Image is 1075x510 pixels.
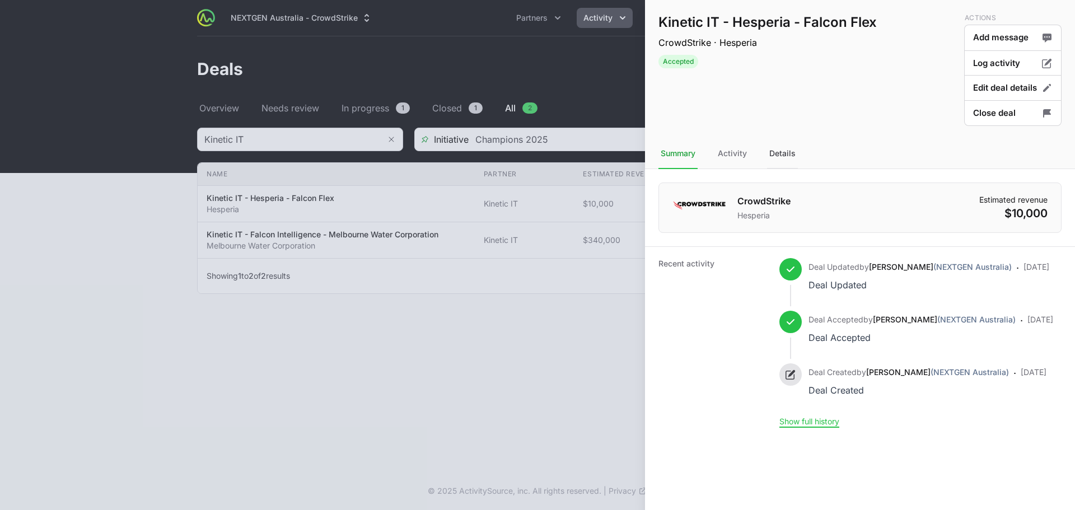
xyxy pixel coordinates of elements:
[716,139,749,169] div: Activity
[808,382,1009,398] div: Deal Created
[873,315,1016,324] a: [PERSON_NAME](NEXTGEN Australia)
[979,194,1048,205] dt: Estimated revenue
[808,330,1016,345] div: Deal Accepted
[808,262,859,272] span: Deal Updated
[658,13,877,31] h1: Kinetic IT - Hesperia - Falcon Flex
[964,100,1062,127] button: Close deal
[808,315,863,324] span: Deal Accepted
[658,139,698,169] div: Summary
[808,277,1012,293] div: Deal Updated
[1021,367,1046,377] time: [DATE]
[1016,260,1019,293] span: ·
[737,210,791,221] p: Hesperia
[1023,262,1049,272] time: [DATE]
[965,13,1062,22] p: Actions
[1013,366,1016,398] span: ·
[658,258,766,427] dt: Recent activity
[964,13,1062,125] div: Deal actions
[658,36,877,49] p: CrowdStrike · Hesperia
[672,194,726,217] img: CrowdStrike
[964,75,1062,101] button: Edit deal details
[964,50,1062,77] button: Log activity
[979,205,1048,221] dd: $10,000
[869,262,1012,272] a: [PERSON_NAME](NEXTGEN Australia)
[866,367,1009,377] a: [PERSON_NAME](NEXTGEN Australia)
[933,262,1012,272] span: (NEXTGEN Australia)
[779,258,1053,416] ul: Activity history timeline
[931,367,1009,377] span: (NEXTGEN Australia)
[937,315,1016,324] span: (NEXTGEN Australia)
[645,139,1075,169] nav: Tabs
[808,367,857,377] span: Deal Created
[808,314,1016,325] p: by
[767,139,798,169] div: Details
[1027,315,1053,324] time: [DATE]
[1020,313,1023,345] span: ·
[808,367,1009,378] p: by
[808,261,1012,273] p: by
[779,417,839,427] button: Show full history
[964,25,1062,51] button: Add message
[737,194,791,208] h1: CrowdStrike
